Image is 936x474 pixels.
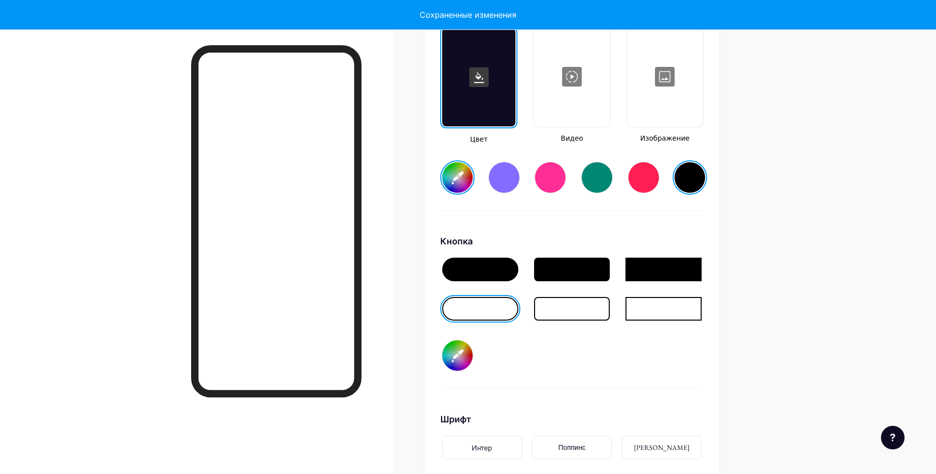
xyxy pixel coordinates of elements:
[470,135,488,143] ya-tr-span: Цвет
[472,444,492,452] ya-tr-span: Интер
[440,414,471,424] ya-tr-span: Шрифт
[558,443,586,452] ya-tr-span: Поппинс
[561,134,583,142] ya-tr-span: Видео
[634,443,690,452] ya-tr-span: [PERSON_NAME]
[420,10,516,20] ya-tr-span: Сохраненные изменения
[440,236,473,246] ya-tr-span: Кнопка
[640,134,690,142] ya-tr-span: Изображение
